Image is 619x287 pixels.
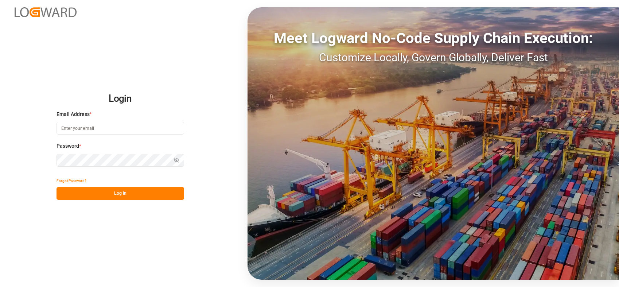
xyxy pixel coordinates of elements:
div: Customize Locally, Govern Globally, Deliver Fast [248,49,619,66]
h2: Login [57,87,184,110]
div: Meet Logward No-Code Supply Chain Execution: [248,27,619,49]
button: Log In [57,187,184,200]
span: Password [57,142,79,150]
span: Email Address [57,110,90,118]
button: Forgot Password? [57,174,86,187]
img: Logward_new_orange.png [15,7,77,17]
input: Enter your email [57,122,184,135]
